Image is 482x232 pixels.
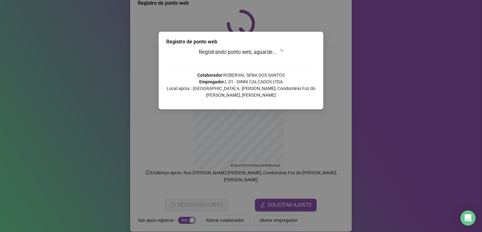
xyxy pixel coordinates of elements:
p: : ROBERVAL SENA DOS SANTOS : L 01 - DINNI CALCADOS LTDA Local aprox.: [GEOGRAPHIC_DATA] A. [PERSO... [166,72,316,99]
div: Open Intercom Messenger [460,210,476,226]
strong: Colaborador [197,73,222,78]
h3: Registrando ponto web, aguarde... [166,48,316,56]
div: Registro de ponto web [166,38,316,46]
strong: Empregador [199,79,224,84]
span: loading [278,49,283,55]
